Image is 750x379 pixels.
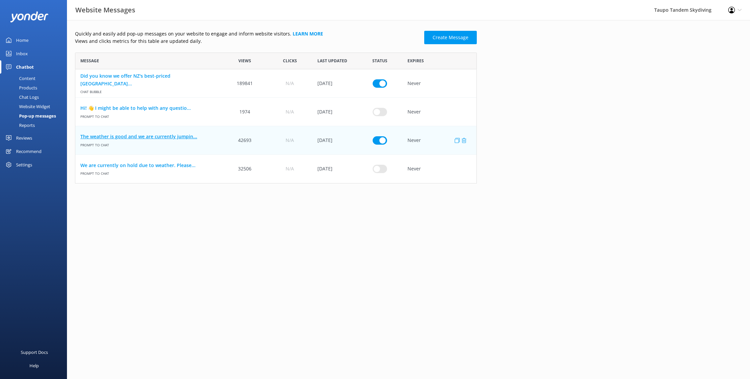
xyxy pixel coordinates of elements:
[402,155,476,183] div: Never
[80,104,217,112] a: Hi! 👋 I might be able to help with any questio...
[286,80,294,87] span: N/A
[80,169,217,176] span: Prompt to Chat
[75,126,477,155] div: row
[402,126,476,155] div: Never
[16,131,32,145] div: Reviews
[75,69,477,183] div: grid
[402,98,476,126] div: Never
[312,126,357,155] div: 15 Oct 2025
[80,58,99,64] span: Message
[424,31,477,44] a: Create Message
[286,165,294,172] span: N/A
[4,83,67,92] a: Products
[312,98,357,126] div: 07 May 2025
[4,121,67,130] a: Reports
[4,92,67,102] a: Chat Logs
[75,5,135,15] h3: Website Messages
[283,58,297,64] span: Clicks
[80,162,217,169] a: We are currently on hold due to weather. Please...
[222,98,267,126] div: 1974
[16,33,28,47] div: Home
[16,158,32,171] div: Settings
[16,47,28,60] div: Inbox
[16,60,34,74] div: Chatbot
[222,69,267,98] div: 189841
[4,111,56,121] div: Pop-up messages
[4,102,67,111] a: Website Widget
[29,359,39,372] div: Help
[75,30,420,37] p: Quickly and easily add pop-up messages on your website to engage and inform website visitors.
[222,155,267,183] div: 32506
[312,69,357,98] div: 30 Jan 2025
[372,58,387,64] span: Status
[80,72,217,87] a: Did you know we offer NZ's best-priced [GEOGRAPHIC_DATA]...
[75,155,477,183] div: row
[75,98,477,126] div: row
[293,30,323,37] a: Learn more
[16,145,42,158] div: Recommend
[4,111,67,121] a: Pop-up messages
[10,11,49,22] img: yonder-white-logo.png
[80,140,217,147] span: Prompt to Chat
[21,346,48,359] div: Support Docs
[4,74,35,83] div: Content
[80,133,217,140] a: The weather is good and we are currently jumpin...
[80,87,217,94] span: Chat bubble
[312,155,357,183] div: 15 Oct 2025
[4,121,35,130] div: Reports
[75,69,477,98] div: row
[75,37,420,45] p: Views and clicks metrics for this table are updated daily.
[317,58,347,64] span: Last updated
[4,83,37,92] div: Products
[407,58,424,64] span: Expires
[286,137,294,144] span: N/A
[4,102,50,111] div: Website Widget
[4,74,67,83] a: Content
[238,58,251,64] span: Views
[80,112,217,119] span: Prompt to Chat
[222,126,267,155] div: 42693
[402,69,476,98] div: Never
[4,92,39,102] div: Chat Logs
[286,108,294,116] span: N/A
